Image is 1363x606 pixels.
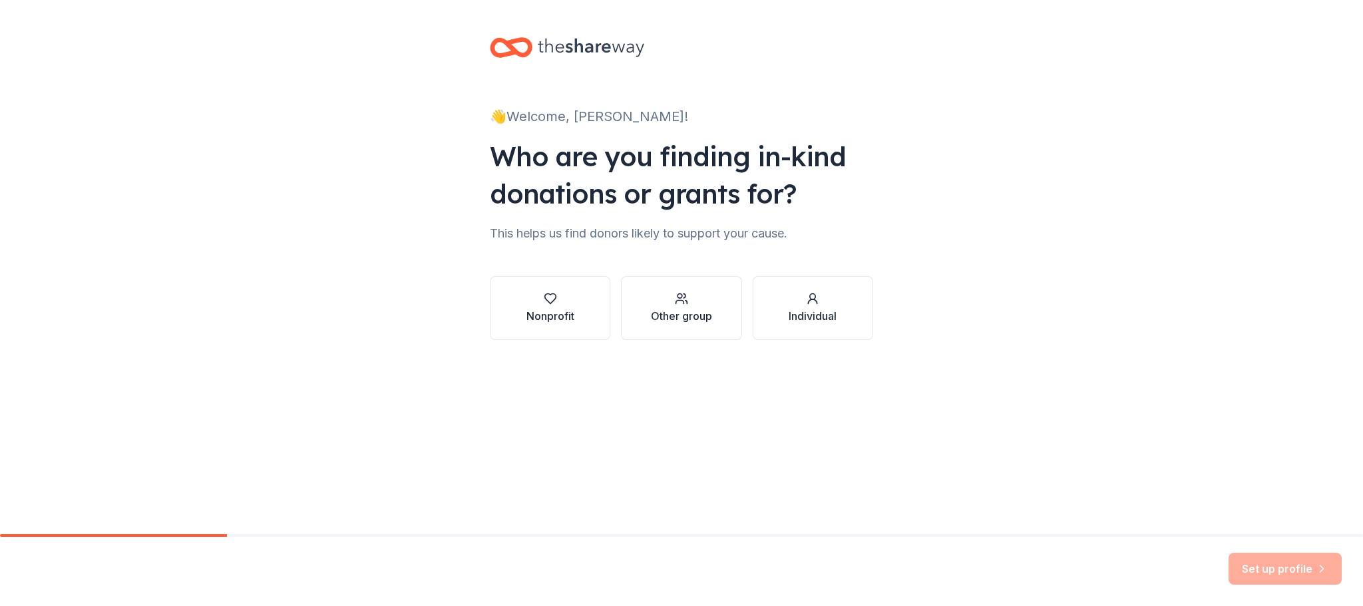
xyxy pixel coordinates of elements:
div: This helps us find donors likely to support your cause. [490,223,873,244]
div: Nonprofit [526,308,574,324]
button: Other group [621,276,741,340]
div: Other group [651,308,712,324]
div: Who are you finding in-kind donations or grants for? [490,138,873,212]
div: 👋 Welcome, [PERSON_NAME]! [490,106,873,127]
button: Individual [753,276,873,340]
div: Individual [789,308,837,324]
button: Nonprofit [490,276,610,340]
